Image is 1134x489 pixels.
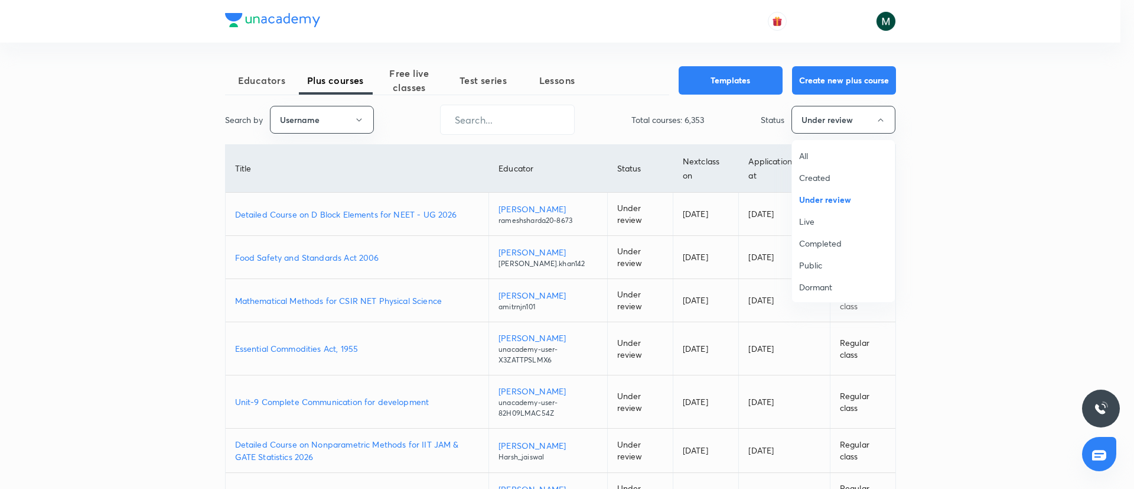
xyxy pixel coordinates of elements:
span: Created [799,171,888,184]
span: Dormant [799,281,888,293]
span: Live [799,215,888,228]
span: Completed [799,237,888,250]
span: Under review [799,193,888,206]
span: All [799,150,888,162]
span: Public [799,259,888,271]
